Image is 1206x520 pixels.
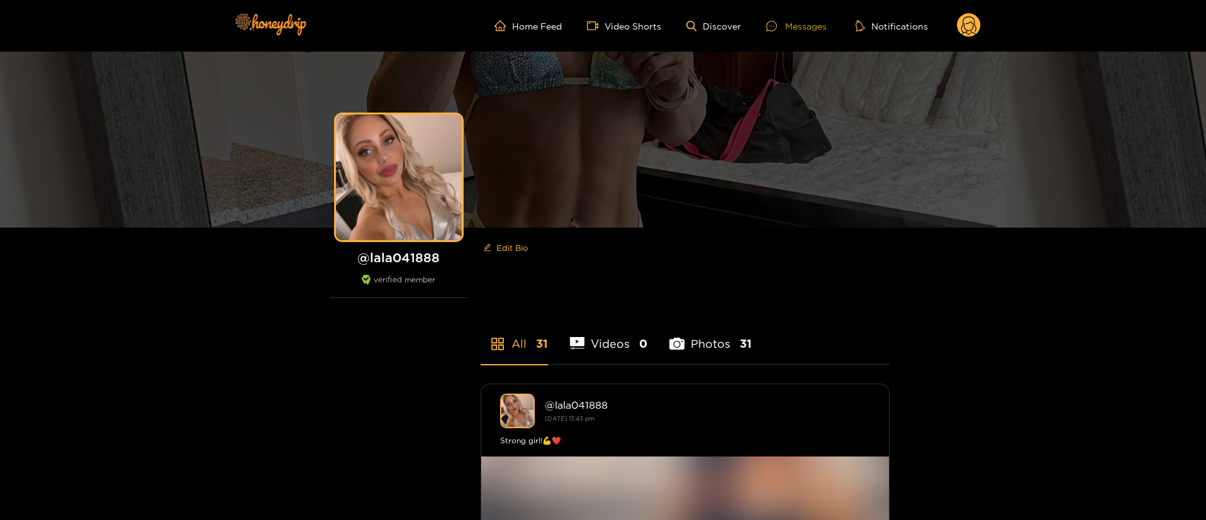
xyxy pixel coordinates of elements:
img: lala041888 [500,394,535,428]
div: Messages [766,19,827,33]
span: home [494,20,512,31]
span: edit [483,243,491,253]
li: Photos [669,307,752,364]
a: Home Feed [494,20,562,31]
span: appstore [490,336,505,351]
div: verified member [330,275,468,298]
li: Videos [570,307,648,364]
button: editEdit Bio [481,238,530,258]
h1: @ lala041888 [330,250,468,265]
span: video-camera [587,20,605,31]
span: Edit Bio [496,241,528,254]
span: 0 [639,336,647,351]
a: Video Shorts [587,20,661,31]
span: 31 [740,336,752,351]
span: 31 [536,336,548,351]
button: Notifications [852,19,932,32]
small: [DATE] 13:43 pm [545,415,595,422]
div: @ lala041888 [545,399,870,411]
li: All [481,307,548,364]
div: Strong girl!💪❤️ [500,434,870,447]
a: Discover [686,21,741,31]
